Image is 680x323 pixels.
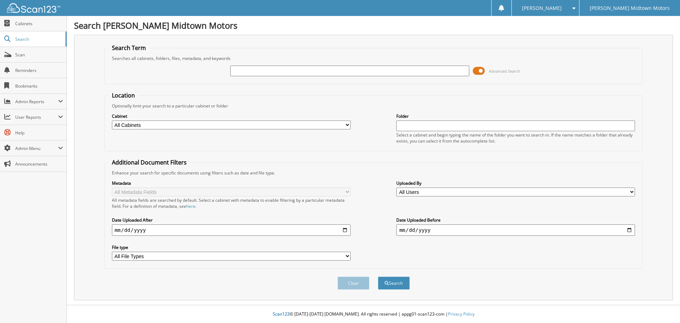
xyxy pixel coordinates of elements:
[15,130,63,136] span: Help
[67,306,680,323] div: © [DATE]-[DATE] [DOMAIN_NAME]. All rights reserved | appg01-scan123-com |
[448,311,475,317] a: Privacy Policy
[15,114,58,120] span: User Reports
[112,244,351,250] label: File type
[15,161,63,167] span: Announcements
[522,6,562,10] span: [PERSON_NAME]
[108,170,639,176] div: Enhance your search for specific documents using filters such as date and file type.
[112,197,351,209] div: All metadata fields are searched by default. Select a cabinet with metadata to enable filtering b...
[396,113,635,119] label: Folder
[7,3,60,13] img: scan123-logo-white.svg
[396,180,635,186] label: Uploaded By
[15,52,63,58] span: Scan
[15,67,63,73] span: Reminders
[112,113,351,119] label: Cabinet
[15,145,58,151] span: Admin Menu
[378,277,410,290] button: Search
[108,91,138,99] legend: Location
[396,224,635,236] input: end
[15,99,58,105] span: Admin Reports
[273,311,290,317] span: Scan123
[112,180,351,186] label: Metadata
[396,217,635,223] label: Date Uploaded Before
[108,158,190,166] legend: Additional Document Filters
[396,132,635,144] div: Select a cabinet and begin typing the name of the folder you want to search in. If the name match...
[108,103,639,109] div: Optionally limit your search to a particular cabinet or folder
[74,20,673,31] h1: Search [PERSON_NAME] Midtown Motors
[186,203,195,209] a: here
[112,224,351,236] input: start
[108,55,639,61] div: Searches all cabinets, folders, files, metadata, and keywords
[112,217,351,223] label: Date Uploaded After
[489,68,520,74] span: Advanced Search
[338,277,369,290] button: Clear
[15,36,62,42] span: Search
[15,21,63,27] span: Cabinets
[108,44,149,52] legend: Search Term
[590,6,670,10] span: [PERSON_NAME] Midtown Motors
[15,83,63,89] span: Bookmarks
